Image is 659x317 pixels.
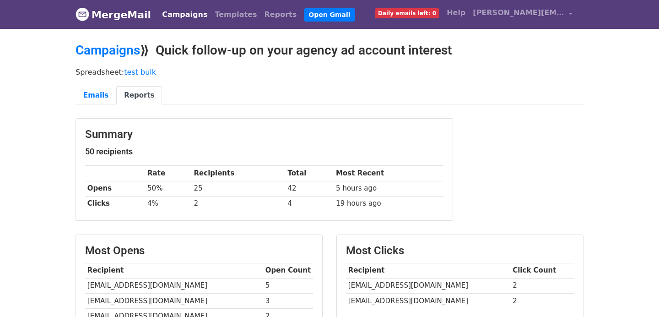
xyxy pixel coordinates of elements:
th: Open Count [263,263,313,278]
td: 50% [145,181,192,196]
h3: Summary [85,128,443,141]
iframe: Chat Widget [613,273,659,317]
th: Recipient [346,263,510,278]
a: Campaigns [76,43,140,58]
a: Campaigns [158,5,211,24]
th: Recipient [85,263,263,278]
td: 4% [145,196,192,211]
td: 25 [192,181,286,196]
td: 5 [263,278,313,293]
th: Most Recent [334,166,443,181]
td: 2 [510,293,574,308]
span: Daily emails left: 0 [375,8,439,18]
a: Emails [76,86,116,105]
h2: ⟫ Quick follow-up on your agency ad account interest [76,43,583,58]
a: Help [443,4,469,22]
td: [EMAIL_ADDRESS][DOMAIN_NAME] [346,293,510,308]
a: Daily emails left: 0 [371,4,443,22]
h3: Most Clicks [346,244,574,257]
th: Rate [145,166,192,181]
a: Templates [211,5,260,24]
td: 5 hours ago [334,181,443,196]
a: MergeMail [76,5,151,24]
p: Spreadsheet: [76,67,583,77]
h3: Most Opens [85,244,313,257]
img: MergeMail logo [76,7,89,21]
a: Reports [261,5,301,24]
a: test bulk [124,68,156,77]
td: [EMAIL_ADDRESS][DOMAIN_NAME] [85,278,263,293]
th: Click Count [510,263,574,278]
td: 2 [510,278,574,293]
td: [EMAIL_ADDRESS][DOMAIN_NAME] [346,278,510,293]
a: Open Gmail [304,8,355,22]
td: 4 [286,196,334,211]
td: 3 [263,293,313,308]
h5: 50 recipients [85,147,443,157]
td: [EMAIL_ADDRESS][DOMAIN_NAME] [85,293,263,308]
span: [PERSON_NAME][EMAIL_ADDRESS][DOMAIN_NAME] [473,7,564,18]
a: Reports [116,86,162,105]
td: 42 [286,181,334,196]
th: Total [286,166,334,181]
th: Clicks [85,196,145,211]
th: Opens [85,181,145,196]
td: 19 hours ago [334,196,443,211]
td: 2 [192,196,286,211]
a: [PERSON_NAME][EMAIL_ADDRESS][DOMAIN_NAME] [469,4,576,25]
th: Recipients [192,166,286,181]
